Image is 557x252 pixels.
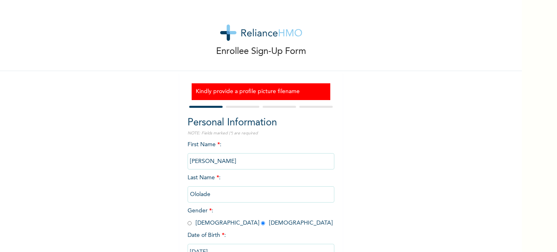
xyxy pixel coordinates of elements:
[188,130,334,136] p: NOTE: Fields marked (*) are required
[188,208,333,226] span: Gender : [DEMOGRAPHIC_DATA] [DEMOGRAPHIC_DATA]
[188,142,334,164] span: First Name :
[188,175,334,197] span: Last Name :
[188,116,334,130] h2: Personal Information
[220,25,302,41] img: logo
[188,186,334,203] input: Enter your last name
[196,87,326,96] h3: Kindly provide a profile picture filename
[188,153,334,169] input: Enter your first name
[188,231,226,240] span: Date of Birth :
[216,45,306,58] p: Enrollee Sign-Up Form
